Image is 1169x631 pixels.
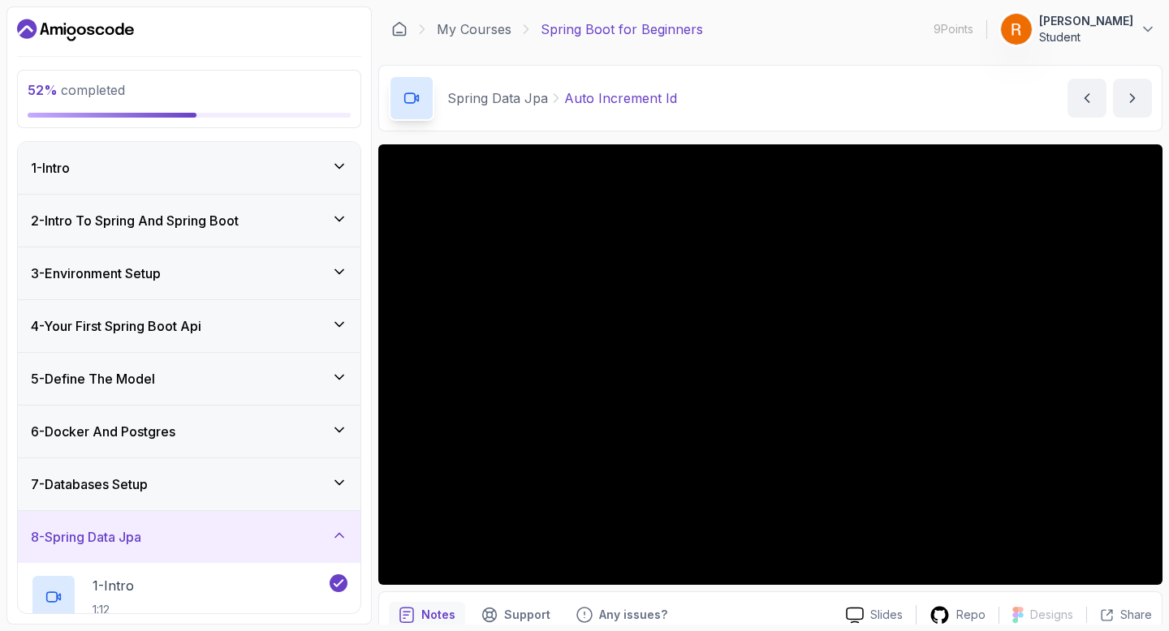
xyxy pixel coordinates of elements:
button: 1-Intro1:12 [31,574,347,620]
p: Share [1120,607,1152,623]
h3: 1 - Intro [31,158,70,178]
button: 1-Intro [18,142,360,194]
a: Dashboard [391,21,408,37]
h3: 7 - Databases Setup [31,474,148,494]
p: Any issues? [599,607,667,623]
h3: 3 - Environment Setup [31,264,161,283]
a: Slides [833,607,916,624]
iframe: 4 - Auto Increment Id [378,144,1163,585]
p: Designs [1030,607,1073,623]
button: Feedback button [567,602,677,628]
p: Spring Data Jpa [447,88,548,108]
h3: 8 - Spring Data Jpa [31,527,141,547]
button: 3-Environment Setup [18,247,360,299]
button: 4-Your First Spring Boot Api [18,300,360,352]
a: My Courses [437,19,511,39]
button: Share [1086,607,1152,623]
iframe: chat widget [1101,566,1153,615]
h3: 4 - Your First Spring Boot Api [31,316,201,336]
button: next content [1113,79,1152,118]
button: 2-Intro To Spring And Spring Boot [18,195,360,247]
button: 6-Docker And Postgres [18,406,360,457]
p: Auto Increment Id [564,88,677,108]
h3: 5 - Define The Model [31,369,155,388]
p: 1:12 [93,602,134,618]
button: previous content [1068,79,1106,118]
p: Slides [870,607,903,623]
button: 5-Define The Model [18,353,360,405]
button: notes button [389,602,465,628]
h3: 6 - Docker And Postgres [31,422,175,441]
p: 9 Points [934,21,973,37]
a: Dashboard [17,17,134,43]
p: Student [1039,29,1133,45]
p: Repo [956,607,986,623]
a: Repo [917,605,999,625]
p: Notes [421,607,455,623]
button: user profile image[PERSON_NAME]Student [1000,13,1156,45]
p: 1 - Intro [93,576,134,595]
p: [PERSON_NAME] [1039,13,1133,29]
h3: 2 - Intro To Spring And Spring Boot [31,211,239,230]
iframe: chat widget [861,273,1153,558]
span: 52 % [28,82,58,98]
img: user profile image [1001,14,1032,45]
p: Spring Boot for Beginners [541,19,703,39]
button: 8-Spring Data Jpa [18,511,360,563]
button: 7-Databases Setup [18,458,360,510]
p: Support [504,607,550,623]
button: Support button [472,602,560,628]
span: completed [28,82,125,98]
